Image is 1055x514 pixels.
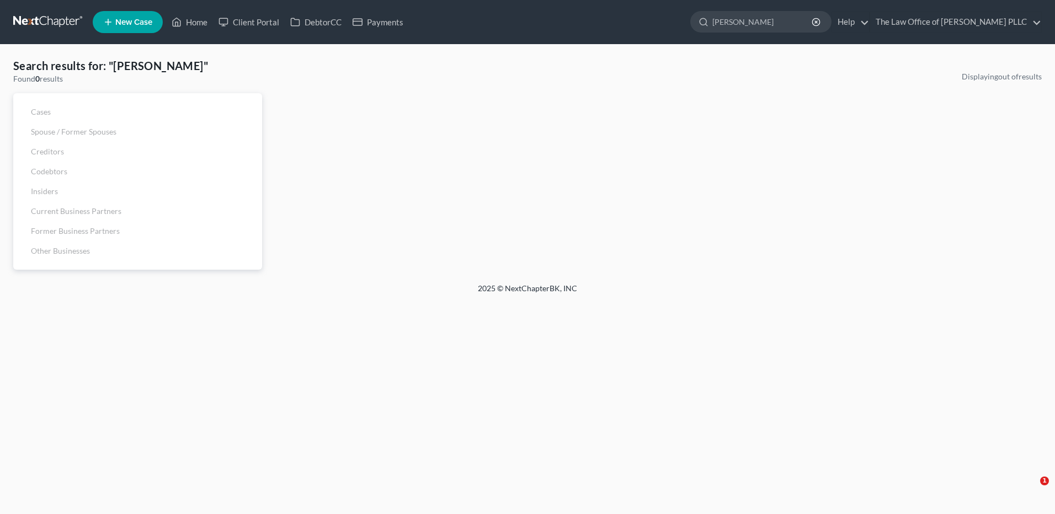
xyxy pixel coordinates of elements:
[31,226,120,235] span: Former Business Partners
[213,12,285,32] a: Client Portal
[13,241,262,261] a: Other Businesses
[13,73,262,84] div: Found results
[31,107,51,116] span: Cases
[1040,476,1049,485] span: 1
[347,12,409,32] a: Payments
[870,12,1041,32] a: The Law Office of [PERSON_NAME] PLLC
[13,102,262,122] a: Cases
[962,71,1042,82] div: Displaying out of results
[13,142,262,162] a: Creditors
[712,12,813,32] input: Search by name...
[213,283,842,303] div: 2025 © NextChapterBK, INC
[1017,476,1044,503] iframe: Intercom live chat
[13,181,262,201] a: Insiders
[13,162,262,181] a: Codebtors
[13,58,262,73] h4: Search results for: "[PERSON_NAME]"
[13,201,262,221] a: Current Business Partners
[31,127,116,136] span: Spouse / Former Spouses
[31,167,67,176] span: Codebtors
[31,147,64,156] span: Creditors
[31,246,90,255] span: Other Businesses
[35,74,40,83] strong: 0
[166,12,213,32] a: Home
[13,122,262,142] a: Spouse / Former Spouses
[31,186,58,196] span: Insiders
[13,221,262,241] a: Former Business Partners
[285,12,347,32] a: DebtorCC
[31,206,121,216] span: Current Business Partners
[115,18,152,26] span: New Case
[832,12,869,32] a: Help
